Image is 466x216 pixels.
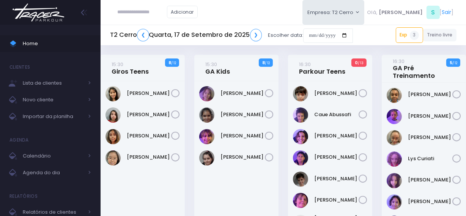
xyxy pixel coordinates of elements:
[220,90,265,97] a: [PERSON_NAME]
[364,4,457,21] div: [ ]
[105,129,121,144] img: Marina Winck Arantes
[110,27,353,44] div: Escolher data:
[127,132,171,140] a: [PERSON_NAME]
[9,132,29,148] h4: Agenda
[314,175,359,183] a: [PERSON_NAME]
[23,151,83,161] span: Calendário
[23,78,83,88] span: Lista de clientes
[112,60,149,76] a: 15:30Giros Teens
[423,29,457,41] a: Treino livre
[452,61,457,65] small: / 12
[314,196,359,204] a: [PERSON_NAME]
[220,111,265,118] a: [PERSON_NAME]
[199,107,214,123] img: Laura da Silva Borges
[23,112,83,121] span: Importar da planilha
[314,153,359,161] a: [PERSON_NAME]
[367,9,378,16] span: Olá,
[408,91,452,98] a: [PERSON_NAME]
[393,57,452,80] a: 16:30GA Pré Treinamento
[427,6,440,19] span: S
[387,151,402,167] img: Lys Curiati
[293,193,308,208] img: Gabriel Leão
[9,189,38,204] h4: Relatórios
[220,153,265,161] a: [PERSON_NAME]
[387,173,402,188] img: Maria Luísa lana lewin
[105,107,121,123] img: Luana Beggs
[393,58,405,65] small: 16:30
[199,129,214,144] img: Martina Bertoluci
[410,31,419,40] span: 3
[105,150,121,166] img: Natália Mie Sunami
[299,61,311,68] small: 16:30
[408,198,452,205] a: [PERSON_NAME]
[199,150,214,166] img: Valentina Relvas Souza
[387,130,402,145] img: Julia Pacheco Duarte
[450,60,452,66] strong: 5
[168,60,171,66] strong: 8
[105,86,121,101] img: Catharina Morais Ablas
[127,153,171,161] a: [PERSON_NAME]
[314,132,359,140] a: [PERSON_NAME]
[110,29,262,41] h5: T2 Cerro Quarta, 17 de Setembro de 2025
[408,112,452,120] a: [PERSON_NAME]
[408,155,452,162] a: Lys Curiati
[387,88,402,103] img: Caroline Pacheco Duarte
[293,172,308,187] img: Gabriel Amaral Alves
[23,39,91,49] span: Home
[205,60,230,76] a: 15:30GA Kids
[293,107,308,123] img: Caue Abussafi
[250,29,262,41] a: ❯
[127,90,171,97] a: [PERSON_NAME]
[220,132,265,140] a: [PERSON_NAME]
[171,61,176,65] small: / 12
[9,60,30,75] h4: Clientes
[299,60,345,76] a: 16:30Parkour Teens
[112,61,123,68] small: 15:30
[127,111,171,118] a: [PERSON_NAME]
[205,61,217,68] small: 15:30
[408,176,452,184] a: [PERSON_NAME]
[137,29,149,41] a: ❮
[262,60,265,66] strong: 8
[379,9,423,16] span: [PERSON_NAME]
[314,90,359,97] a: [PERSON_NAME]
[408,134,452,141] a: [PERSON_NAME]
[314,111,359,118] a: Caue Abussafi
[293,86,308,101] img: Antônio Martins Marques
[358,61,364,65] small: / 13
[293,129,308,144] img: Estela Nunes catto
[442,8,452,16] a: Sair
[396,27,423,43] a: Exp3
[23,168,83,178] span: Agenda do dia
[355,60,358,66] strong: 0
[199,86,214,101] img: Amora vizer cerqueira
[167,6,198,18] a: Adicionar
[23,95,83,105] span: Novo cliente
[265,61,270,65] small: / 12
[293,150,308,166] img: Felipe Jorge Bittar Sousa
[387,109,402,124] img: Isabella Rodrigues Tavares
[387,194,402,210] img: Rafaela Matos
